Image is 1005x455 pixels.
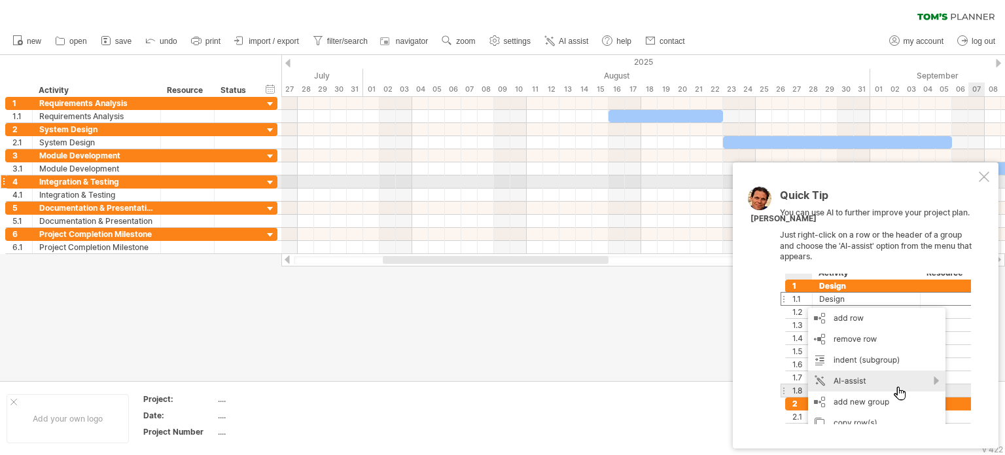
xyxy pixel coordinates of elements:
a: filter/search [309,33,372,50]
div: Integration & Testing [39,189,154,201]
div: Requirements Analysis [39,97,154,109]
div: 3.1 [12,162,32,175]
div: 4.1 [12,189,32,201]
div: Thursday, 28 August 2025 [805,82,821,96]
div: Monday, 8 September 2025 [985,82,1001,96]
div: 1 [12,97,32,109]
div: v 422 [982,445,1003,454]
div: Module Development [39,149,154,162]
span: settings [504,37,531,46]
div: Friday, 22 August 2025 [707,82,723,96]
div: Sunday, 31 August 2025 [854,82,870,96]
div: Saturday, 16 August 2025 [608,82,625,96]
div: Status [220,84,249,97]
span: contact [660,37,685,46]
div: 4 [12,175,32,188]
div: Tuesday, 12 August 2025 [543,82,559,96]
div: Activity [39,84,153,97]
div: .... [218,393,328,405]
a: new [9,33,45,50]
div: Requirements Analysis [39,110,154,122]
div: Monday, 11 August 2025 [527,82,543,96]
div: Tuesday, 26 August 2025 [772,82,788,96]
div: Monday, 1 September 2025 [870,82,887,96]
a: open [52,33,91,50]
div: Wednesday, 3 September 2025 [903,82,919,96]
span: filter/search [327,37,368,46]
div: Sunday, 27 July 2025 [281,82,298,96]
a: save [97,33,135,50]
div: Friday, 8 August 2025 [478,82,494,96]
div: Sunday, 17 August 2025 [625,82,641,96]
div: Sunday, 24 August 2025 [739,82,756,96]
span: new [27,37,41,46]
span: AI assist [559,37,588,46]
a: help [599,33,635,50]
div: Saturday, 6 September 2025 [952,82,968,96]
a: my account [886,33,947,50]
div: Wednesday, 30 July 2025 [330,82,347,96]
div: Wednesday, 13 August 2025 [559,82,576,96]
div: Thursday, 7 August 2025 [461,82,478,96]
div: .... [218,426,328,437]
div: Friday, 5 September 2025 [936,82,952,96]
div: Wednesday, 6 August 2025 [445,82,461,96]
div: System Design [39,136,154,149]
a: AI assist [541,33,592,50]
div: Friday, 15 August 2025 [592,82,608,96]
a: settings [486,33,535,50]
div: Thursday, 14 August 2025 [576,82,592,96]
div: Date: [143,410,215,421]
span: import / export [249,37,299,46]
span: open [69,37,87,46]
div: Thursday, 4 September 2025 [919,82,936,96]
div: Monday, 28 July 2025 [298,82,314,96]
div: Integration & Testing [39,175,154,188]
a: navigator [378,33,432,50]
div: Tuesday, 5 August 2025 [429,82,445,96]
a: undo [142,33,181,50]
div: Project Completion Milestone [39,228,154,240]
div: Monday, 18 August 2025 [641,82,658,96]
div: Sunday, 10 August 2025 [510,82,527,96]
a: contact [642,33,689,50]
span: navigator [396,37,428,46]
a: import / export [231,33,303,50]
div: Documentation & Presentation [39,202,154,214]
span: log out [972,37,995,46]
div: Tuesday, 19 August 2025 [658,82,674,96]
span: print [205,37,220,46]
div: August 2025 [363,69,870,82]
div: 6.1 [12,241,32,253]
div: Friday, 1 August 2025 [363,82,379,96]
div: Wednesday, 27 August 2025 [788,82,805,96]
span: save [115,37,132,46]
div: Saturday, 30 August 2025 [837,82,854,96]
div: Project Completion Milestone [39,241,154,253]
div: Module Development [39,162,154,175]
a: print [188,33,224,50]
div: System Design [39,123,154,136]
div: Thursday, 31 July 2025 [347,82,363,96]
span: my account [904,37,943,46]
div: Quick Tip [780,190,976,208]
div: 1.1 [12,110,32,122]
div: Tuesday, 2 September 2025 [887,82,903,96]
div: Saturday, 9 August 2025 [494,82,510,96]
div: Friday, 29 August 2025 [821,82,837,96]
div: Monday, 25 August 2025 [756,82,772,96]
div: 6 [12,228,32,240]
div: Sunday, 7 September 2025 [968,82,985,96]
div: Add your own logo [7,394,129,443]
div: Project: [143,393,215,405]
div: Project Number [143,426,215,437]
div: Sunday, 3 August 2025 [396,82,412,96]
div: 2 [12,123,32,136]
div: Tuesday, 29 July 2025 [314,82,330,96]
div: Monday, 4 August 2025 [412,82,429,96]
div: Saturday, 2 August 2025 [379,82,396,96]
span: undo [160,37,177,46]
div: [PERSON_NAME] [750,213,817,225]
span: zoom [456,37,475,46]
div: Resource [167,84,207,97]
